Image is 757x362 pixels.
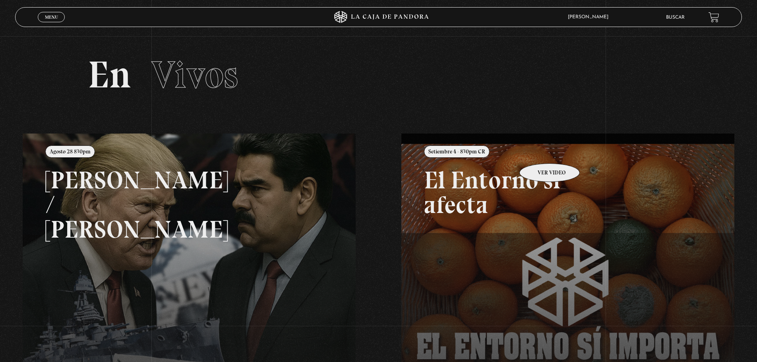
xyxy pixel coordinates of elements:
span: [PERSON_NAME] [564,15,616,19]
a: View your shopping cart [709,12,719,23]
a: Buscar [666,15,685,20]
span: Vivos [151,52,238,97]
h2: En [88,56,669,94]
span: Cerrar [42,21,61,27]
span: Menu [45,15,58,19]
